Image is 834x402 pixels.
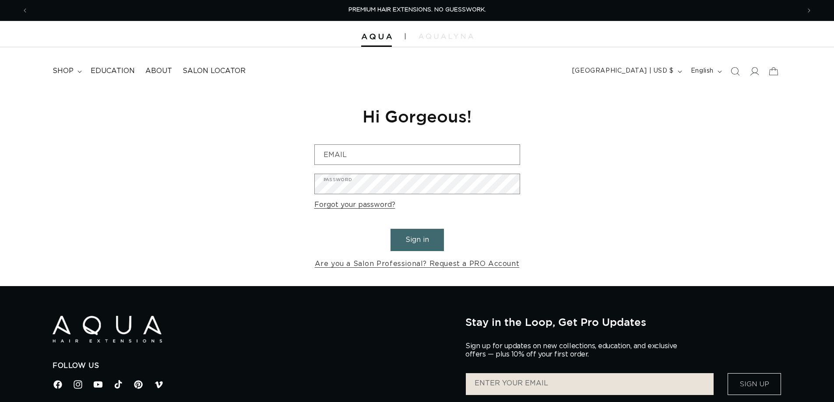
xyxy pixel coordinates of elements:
[799,2,819,19] button: Next announcement
[314,199,395,211] a: Forgot your password?
[177,61,251,81] a: Salon Locator
[728,373,781,395] button: Sign Up
[315,258,520,270] a: Are you a Salon Professional? Request a PRO Account
[567,63,686,80] button: [GEOGRAPHIC_DATA] | USD $
[686,63,725,80] button: English
[145,66,172,76] span: About
[140,61,177,81] a: About
[465,342,684,359] p: Sign up for updates on new collections, education, and exclusive offers — plus 10% off your first...
[53,316,162,343] img: Aqua Hair Extensions
[15,2,35,19] button: Previous announcement
[47,61,85,81] summary: shop
[85,61,140,81] a: Education
[725,62,745,81] summary: Search
[465,316,781,328] h2: Stay in the Loop, Get Pro Updates
[183,66,246,76] span: Salon Locator
[314,105,520,127] h1: Hi Gorgeous!
[53,361,452,371] h2: Follow Us
[315,145,520,164] input: Email
[348,7,486,13] span: PREMIUM HAIR EXTENSIONS. NO GUESSWORK.
[91,66,135,76] span: Education
[53,66,74,76] span: shop
[419,34,473,39] img: aqualyna.com
[691,66,714,76] span: English
[466,373,714,395] input: ENTER YOUR EMAIL
[572,66,674,76] span: [GEOGRAPHIC_DATA] | USD $
[391,229,444,251] button: Sign in
[361,34,392,40] img: Aqua Hair Extensions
